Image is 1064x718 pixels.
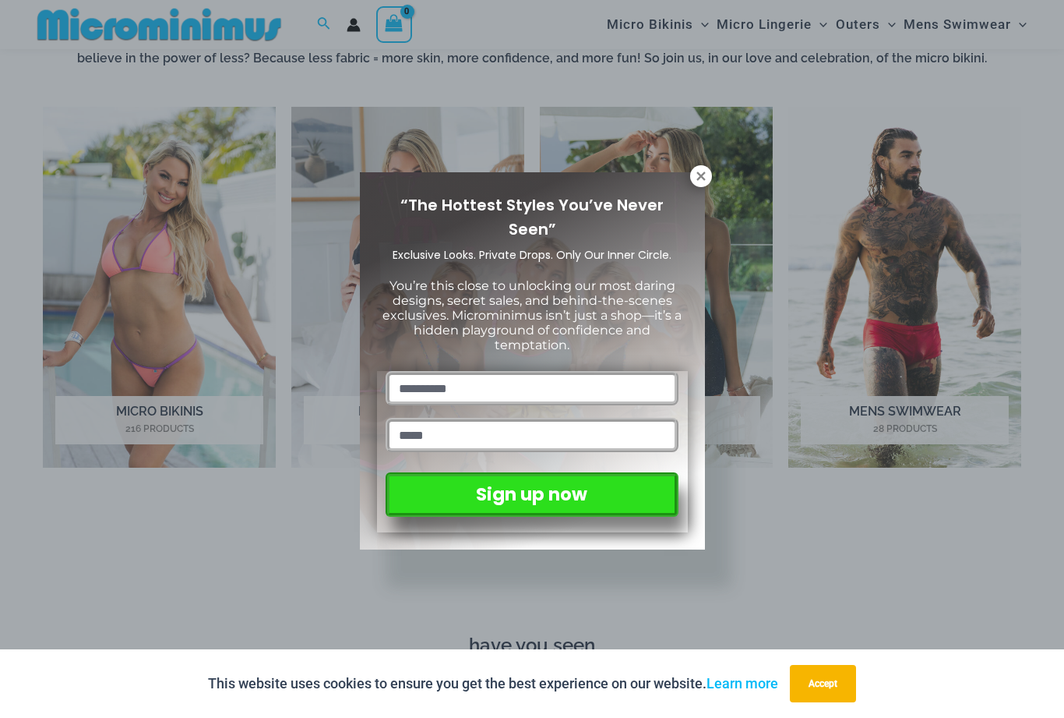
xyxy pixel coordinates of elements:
button: Accept [790,665,856,702]
span: “The Hottest Styles You’ve Never Seen” [400,194,664,240]
p: This website uses cookies to ensure you get the best experience on our website. [208,672,778,695]
span: You’re this close to unlocking our most daring designs, secret sales, and behind-the-scenes exclu... [382,278,682,353]
span: Exclusive Looks. Private Drops. Only Our Inner Circle. [393,247,671,263]
a: Learn more [706,675,778,691]
button: Sign up now [386,472,678,517]
button: Close [690,165,712,187]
